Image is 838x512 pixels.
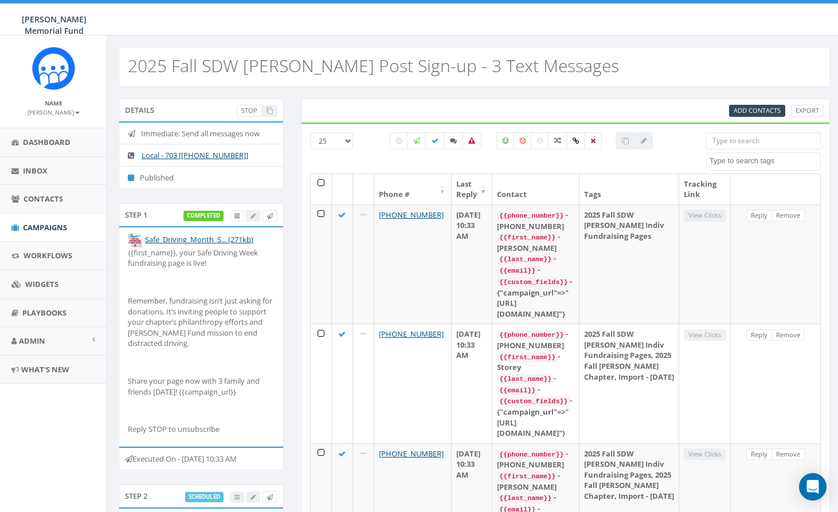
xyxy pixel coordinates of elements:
label: Pending [390,132,408,149]
div: Executed On - [DATE] 10:33 AM [119,447,284,471]
label: Bounced [462,132,481,149]
a: Add Contacts [729,105,785,117]
th: Phone #: activate to sort column ascending [374,174,452,204]
img: Rally_Corp_Icon.png [32,47,75,90]
div: - [PERSON_NAME] [497,470,574,492]
div: - [PHONE_NUMBER] [497,210,574,231]
a: Remove [772,329,805,341]
th: Tags [579,174,679,204]
input: Type to search [706,132,821,149]
a: Local - 703 [[PHONE_NUMBER]] [142,150,248,160]
td: [DATE] 10:33 AM [452,324,492,443]
div: Step 2 [119,485,284,507]
a: Reply [746,210,772,222]
code: {{last_name}} [497,254,554,265]
code: {{last_name}} [497,493,554,503]
a: Export [791,105,824,117]
code: {{email}} [497,266,538,276]
a: Remove [772,448,805,460]
a: [PHONE_NUMBER] [379,329,444,339]
label: Mixed [548,132,567,149]
a: Stop [237,105,262,117]
span: Playbooks [22,308,66,318]
code: {{email}} [497,385,538,396]
code: {{first_name}} [497,352,558,363]
code: {{phone_number}} [497,211,566,221]
label: Delivered [425,132,445,149]
span: Widgets [25,279,58,289]
label: scheduled [185,492,224,502]
code: {{last_name}} [497,374,554,384]
div: Details [119,99,284,121]
span: CSV files only [734,106,781,115]
label: Replied [444,132,463,149]
div: - [497,373,574,384]
span: Workflows [24,250,72,261]
li: Published [119,166,283,189]
span: Contacts [24,194,63,204]
code: {{phone_number}} [497,330,566,340]
p: Remember, fundraising isn’t just asking for donations. It’s inviting people to support your chapt... [128,296,275,349]
code: {{first_name}} [497,471,558,482]
div: - [497,253,574,265]
th: Tracking Link [679,174,731,204]
label: Removed [584,132,602,149]
p: Reply STOP to unsubscribe [128,424,275,435]
small: [PERSON_NAME] [28,108,80,116]
a: [PHONE_NUMBER] [379,210,444,220]
p: Share your page now with 3 family and friends [DATE]! {{campaign_url}} [128,376,275,397]
label: completed [183,211,224,221]
label: Sending [407,132,426,149]
a: Reply [746,448,772,460]
a: [PHONE_NUMBER] [379,448,444,459]
span: What's New [21,364,69,375]
label: Neutral [531,132,549,149]
th: Last Reply: activate to sort column ascending [452,174,492,204]
div: Open Intercom Messenger [799,473,827,501]
code: {{custom_fields}} [497,396,570,407]
td: 2025 Fall SDW [PERSON_NAME] Indiv Fundraising Pages [579,204,679,324]
label: Link Clicked [566,132,585,149]
label: Negative [514,132,532,149]
div: - {"campaign_url"=>"[URL][DOMAIN_NAME]"} [497,395,574,438]
span: Send Test Message [267,493,273,501]
div: - [PERSON_NAME] [497,231,574,253]
textarea: Search [710,156,820,166]
div: - Storey [497,351,574,373]
td: [DATE] 10:33 AM [452,204,492,324]
span: Campaigns [23,222,67,233]
label: Positive [496,132,515,149]
div: - [PHONE_NUMBER] [497,448,574,470]
span: View Campaign Delivery Statistics [234,211,240,220]
td: 2025 Fall SDW [PERSON_NAME] Indiv Fundraising Pages, 2025 Fall [PERSON_NAME] Chapter, Import - [D... [579,324,679,443]
code: {{custom_fields}} [497,277,570,287]
div: - [497,492,574,503]
a: Safe_Driving_Month_S... (271kb) [145,234,253,245]
span: Dashboard [23,137,71,147]
span: [PERSON_NAME] Memorial Fund [22,14,87,36]
span: Send Test Message [267,211,273,220]
small: Name [45,99,62,107]
li: Immediate: Send all messages now [119,123,283,145]
div: - [497,384,574,396]
p: {{first_name}}, your Safe Driving Week fundraising page is live! [128,247,275,269]
code: {{first_name}} [497,233,558,243]
a: Remove [772,210,805,222]
span: Add Contacts [734,106,781,115]
code: {{phone_number}} [497,450,566,460]
span: Inbox [23,166,48,176]
div: - {"campaign_url"=>"[URL][DOMAIN_NAME]"} [497,276,574,319]
a: Reply [746,329,772,341]
a: [PERSON_NAME] [28,107,80,117]
i: Published [128,174,140,182]
span: Admin [19,336,45,346]
div: Step 1 [119,203,284,226]
i: Immediate: Send all messages now [128,130,141,137]
th: Contact [492,174,579,204]
div: - [PHONE_NUMBER] [497,329,574,350]
h2: 2025 Fall SDW [PERSON_NAME] Post Sign-up - 3 Text Messages [128,56,619,75]
div: - [497,265,574,276]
